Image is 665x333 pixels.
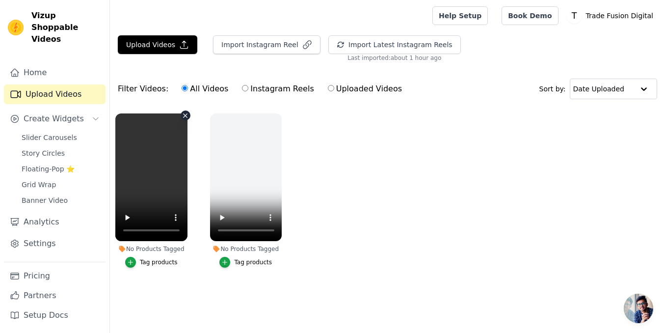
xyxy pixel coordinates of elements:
a: Banner Video [16,194,106,207]
input: All Videos [182,85,188,91]
a: Open chat [624,294,653,323]
button: Create Widgets [4,109,106,129]
button: Import Instagram Reel [213,35,320,54]
a: Story Circles [16,146,106,160]
text: T [571,11,577,21]
a: Book Demo [502,6,558,25]
a: Analytics [4,212,106,232]
div: Sort by: [539,79,658,99]
a: Upload Videos [4,84,106,104]
span: Grid Wrap [22,180,56,190]
span: Slider Carousels [22,133,77,142]
div: No Products Tagged [210,245,282,253]
div: Filter Videos: [118,78,407,100]
span: Create Widgets [24,113,84,125]
a: Partners [4,286,106,305]
img: Vizup [8,20,24,35]
label: Instagram Reels [241,83,314,95]
button: Tag products [219,257,272,268]
span: Last imported: about 1 hour ago [347,54,441,62]
span: Story Circles [22,148,65,158]
span: Banner Video [22,195,68,205]
button: Import Latest Instagram Reels [328,35,461,54]
a: Settings [4,234,106,253]
label: Uploaded Videos [327,83,402,95]
input: Instagram Reels [242,85,248,91]
span: Floating-Pop ⭐ [22,164,75,174]
a: Floating-Pop ⭐ [16,162,106,176]
a: Help Setup [432,6,488,25]
button: Video Delete [181,111,190,120]
p: Trade Fusion Digital [582,7,657,25]
a: Setup Docs [4,305,106,325]
span: Vizup Shoppable Videos [31,10,102,45]
div: No Products Tagged [115,245,187,253]
div: Tag products [234,258,272,266]
input: Uploaded Videos [328,85,334,91]
button: T Trade Fusion Digital [566,7,657,25]
a: Home [4,63,106,83]
button: Tag products [125,257,178,268]
button: Upload Videos [118,35,197,54]
a: Slider Carousels [16,131,106,144]
a: Grid Wrap [16,178,106,192]
label: All Videos [181,83,229,95]
div: Tag products [140,258,178,266]
a: Pricing [4,266,106,286]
